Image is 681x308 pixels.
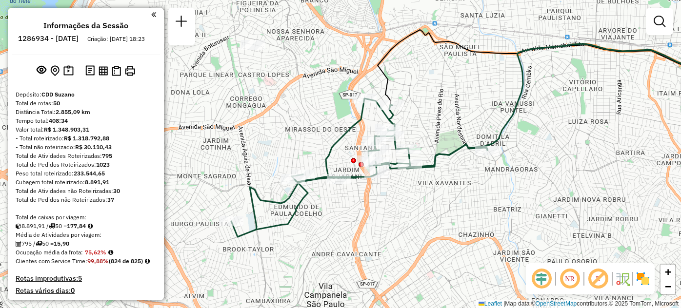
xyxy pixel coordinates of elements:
[172,12,191,34] a: Nova sessão e pesquisa
[16,134,156,143] div: - Total roteirizado:
[49,223,55,229] i: Total de rotas
[16,287,156,295] h4: Rotas vários dias:
[586,267,610,290] span: Exibir rótulo
[16,169,156,178] div: Peso total roteirizado:
[16,213,156,222] div: Total de caixas por viagem:
[16,195,156,204] div: Total de Pedidos não Roteirizados:
[109,257,143,265] strong: (824 de 825)
[16,160,156,169] div: Total de Pedidos Roteirizados:
[48,63,61,78] button: Centralizar mapa no depósito ou ponto de apoio
[665,280,671,292] span: −
[84,298,107,307] strong: -> NR 1
[18,34,79,43] h6: 1286934 - [DATE]
[43,21,128,30] h4: Informações da Sessão
[661,279,675,294] a: Zoom out
[108,250,113,255] em: Média calculada utilizando a maior ocupação (%Peso ou %Cubagem) de cada rota da sessão. Rotas cro...
[650,12,669,31] a: Exibir filtros
[64,135,109,142] strong: R$ 1.318.792,88
[123,64,137,78] button: Imprimir Rotas
[635,271,651,287] img: Exibir/Ocultar setores
[16,99,156,108] div: Total de rotas:
[16,108,156,116] div: Distância Total:
[16,249,83,256] span: Ocupação média da frota:
[35,63,48,78] button: Exibir sessão original
[83,35,149,43] div: Criação: [DATE] 18:23
[83,63,97,78] button: Logs desbloquear sessão
[54,240,69,247] strong: 15,90
[16,90,156,99] div: Depósito:
[16,152,156,160] div: Total de Atividades Roteirizadas:
[56,108,90,115] strong: 2.855,09 km
[16,223,21,229] i: Cubagem total roteirizado
[53,99,60,107] strong: 50
[85,249,106,256] strong: 75,62%
[96,161,110,168] strong: 1023
[16,299,107,307] h4: Pedidos com prazo:
[16,274,156,283] h4: Rotas improdutivas:
[661,265,675,279] a: Zoom in
[113,187,120,194] strong: 30
[88,223,93,229] i: Meta Caixas/viagem: 159,70 Diferença: 18,14
[151,9,156,20] a: Clique aqui para minimizar o painel
[78,274,82,283] strong: 5
[75,143,112,151] strong: R$ 30.110,43
[36,241,42,247] i: Total de rotas
[102,152,112,159] strong: 795
[107,196,114,203] strong: 37
[16,125,156,134] div: Valor total:
[44,126,89,133] strong: R$ 1.348.903,31
[16,116,156,125] div: Tempo total:
[16,241,21,247] i: Total de Atividades
[615,271,630,287] img: Fluxo de ruas
[503,300,505,307] span: |
[77,298,84,307] strong: 12
[16,222,156,231] div: 8.891,91 / 50 =
[67,222,86,230] strong: 177,84
[87,257,109,265] strong: 99,88%
[479,300,502,307] a: Leaflet
[16,143,156,152] div: - Total não roteirizado:
[71,286,75,295] strong: 0
[97,64,110,77] button: Visualizar relatório de Roteirização
[110,64,123,78] button: Visualizar Romaneio
[41,91,75,98] strong: CDD Suzano
[74,170,105,177] strong: 233.544,65
[558,267,581,290] span: Ocultar NR
[476,300,681,308] div: Map data © contributors,© 2025 TomTom, Microsoft
[536,300,577,307] a: OpenStreetMap
[16,178,156,187] div: Cubagem total roteirizado:
[665,266,671,278] span: +
[16,187,156,195] div: Total de Atividades não Roteirizadas:
[530,267,553,290] span: Ocultar deslocamento
[61,63,76,78] button: Painel de Sugestão
[49,117,68,124] strong: 408:34
[16,257,87,265] span: Clientes com Service Time:
[145,258,150,264] em: Rotas cross docking consideradas
[16,231,156,239] div: Média de Atividades por viagem:
[241,40,265,50] div: Atividade não roteirizada - 59.685.772 ROBSON CANDIDO
[85,178,109,186] strong: 8.891,91
[16,239,156,248] div: 795 / 50 =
